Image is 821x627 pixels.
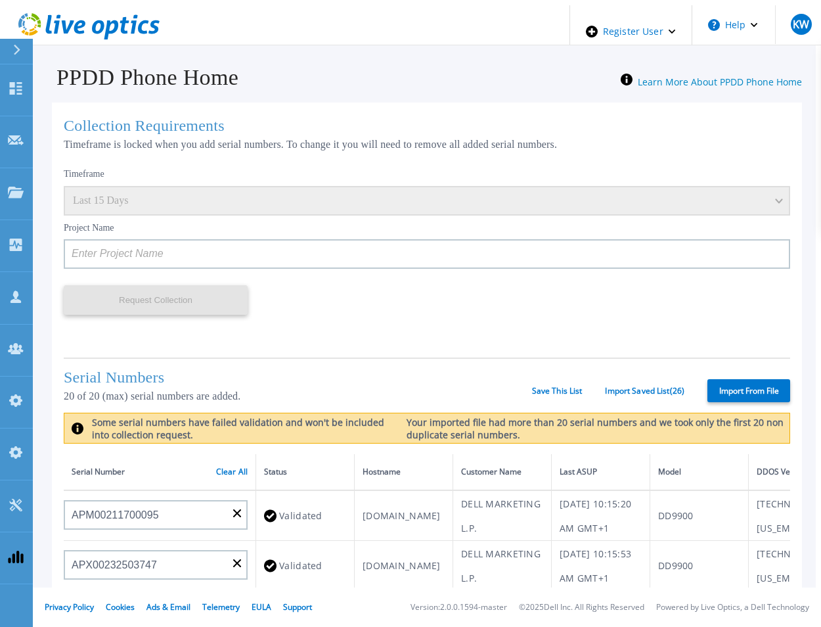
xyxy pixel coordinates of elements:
[411,603,507,612] li: Version: 2.0.0.1594-master
[252,601,271,613] a: EULA
[605,386,684,396] a: Import Saved List ( 26 )
[656,603,809,612] li: Powered by Live Optics, a Dell Technology
[64,285,248,315] button: Request Collection
[552,490,650,541] td: [DATE] 10:15:20 AM GMT+1
[64,550,248,580] input: Enter Serial Number
[453,490,552,541] td: DELL MARKETING L.P.
[570,5,692,58] div: Register User
[202,601,240,613] a: Telemetry
[519,603,644,612] li: © 2025 Dell Inc. All Rights Reserved
[264,553,346,578] div: Validated
[453,541,552,591] td: DELL MARKETING L.P.
[64,500,248,530] input: Enter Serial Number
[552,454,650,490] th: Last ASUP
[64,139,790,151] p: Timeframe is locked when you add serial numbers. To change it you will need to remove all added s...
[707,379,790,402] label: Import From File
[453,454,552,490] th: Customer Name
[650,454,749,490] th: Model
[532,386,583,396] a: Save This List
[64,390,532,402] p: 20 of 20 (max) serial numbers are added.
[283,601,312,613] a: Support
[64,239,790,269] input: Enter Project Name
[355,490,453,541] td: [DOMAIN_NAME]
[72,465,248,479] div: Serial Number
[650,490,749,541] td: DD9900
[552,541,650,591] td: [DATE] 10:15:53 AM GMT+1
[38,65,238,90] h1: PPDD Phone Home
[793,19,809,30] span: KW
[64,369,532,386] h1: Serial Numbers
[638,76,802,88] a: Learn More About PPDD Phone Home
[264,503,346,528] div: Validated
[256,454,355,490] th: Status
[64,223,114,233] label: Project Name
[106,601,135,613] a: Cookies
[399,416,789,441] label: Your imported file had more than 20 serial numbers and we took only the first 20 non duplicate se...
[146,601,190,613] a: Ads & Email
[355,454,453,490] th: Hostname
[45,601,94,613] a: Privacy Policy
[692,5,774,45] button: Help
[355,541,453,591] td: [DOMAIN_NAME]
[64,169,104,179] label: Timeframe
[84,416,399,441] label: Some serial numbers have failed validation and won't be included into collection request.
[216,467,248,476] a: Clear All
[64,117,790,135] h1: Collection Requirements
[650,541,749,591] td: DD9900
